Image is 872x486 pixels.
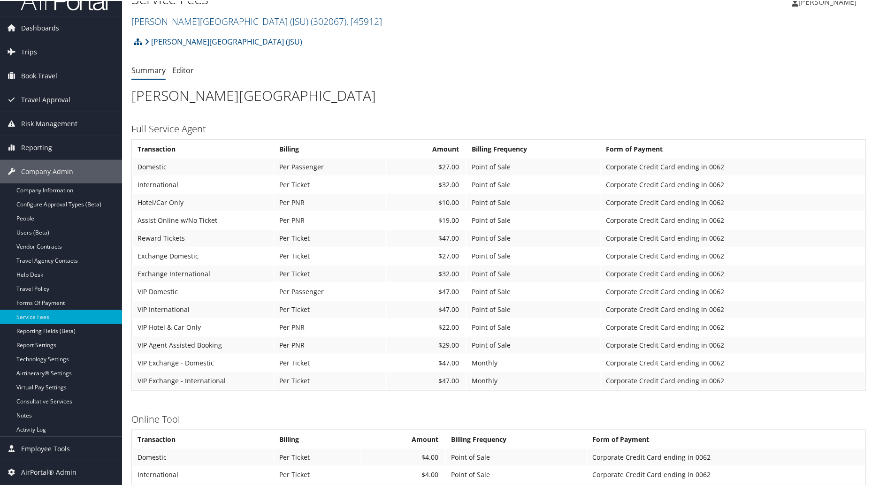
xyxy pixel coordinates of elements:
td: Hotel/Car Only [133,193,274,210]
td: $4.00 [362,466,445,483]
td: Per Ticket [275,466,361,483]
td: Reward Tickets [133,229,274,246]
td: Per Ticket [275,247,386,264]
td: Corporate Credit Card ending in 0062 [602,211,865,228]
td: International [133,175,274,192]
td: VIP Domestic [133,282,274,299]
td: Per Ticket [275,229,386,246]
th: Billing [275,430,361,447]
td: Per PNR [275,193,386,210]
td: Corporate Credit Card ending in 0062 [602,175,865,192]
td: Corporate Credit Card ending in 0062 [602,229,865,246]
span: Travel Approval [21,87,70,111]
td: Monthly [467,372,601,388]
span: AirPortal® Admin [21,460,76,484]
td: Corporate Credit Card ending in 0062 [602,300,865,317]
td: $47.00 [387,229,466,246]
td: $47.00 [387,372,466,388]
td: Point of Sale [467,229,601,246]
td: Assist Online w/No Ticket [133,211,274,228]
th: Transaction [133,430,274,447]
td: $27.00 [387,247,466,264]
td: VIP Exchange - International [133,372,274,388]
span: Reporting [21,135,52,159]
td: $10.00 [387,193,466,210]
th: Amount [362,430,445,447]
td: International [133,466,274,483]
td: Exchange International [133,265,274,281]
h3: Online Tool [131,412,866,425]
td: Per PNR [275,336,386,353]
td: $47.00 [387,354,466,371]
span: Book Travel [21,63,57,87]
a: [PERSON_NAME][GEOGRAPHIC_DATA] (JSU) [145,31,302,50]
td: Per PNR [275,318,386,335]
th: Billing [275,140,386,157]
th: Billing Frequency [467,140,601,157]
td: Point of Sale [467,175,601,192]
td: $22.00 [387,318,466,335]
td: $32.00 [387,265,466,281]
td: Point of Sale [467,247,601,264]
span: ( 302067 ) [311,14,346,27]
td: Exchange Domestic [133,247,274,264]
td: Domestic [133,158,274,175]
a: Summary [131,64,166,75]
td: VIP Agent Assisted Booking [133,336,274,353]
span: , [ 45912 ] [346,14,382,27]
td: Corporate Credit Card ending in 0062 [602,282,865,299]
span: Employee Tools [21,436,70,460]
h1: [PERSON_NAME][GEOGRAPHIC_DATA] [131,85,866,105]
td: $19.00 [387,211,466,228]
th: Form of Payment [602,140,865,157]
td: Point of Sale [467,318,601,335]
td: Corporate Credit Card ending in 0062 [602,318,865,335]
td: $27.00 [387,158,466,175]
td: Point of Sale [467,336,601,353]
td: Point of Sale [446,448,587,465]
td: VIP Hotel & Car Only [133,318,274,335]
td: Corporate Credit Card ending in 0062 [602,265,865,281]
td: VIP International [133,300,274,317]
td: Corporate Credit Card ending in 0062 [602,372,865,388]
td: Domestic [133,448,274,465]
span: Risk Management [21,111,77,135]
td: Corporate Credit Card ending in 0062 [588,466,865,483]
th: Transaction [133,140,274,157]
td: Point of Sale [467,265,601,281]
td: $47.00 [387,282,466,299]
td: Corporate Credit Card ending in 0062 [588,448,865,465]
span: Dashboards [21,15,59,39]
td: Point of Sale [467,211,601,228]
td: Per Ticket [275,354,386,371]
a: Editor [172,64,194,75]
th: Amount [387,140,466,157]
td: Corporate Credit Card ending in 0062 [602,193,865,210]
td: VIP Exchange - Domestic [133,354,274,371]
td: Corporate Credit Card ending in 0062 [602,158,865,175]
th: Billing Frequency [446,430,587,447]
td: Corporate Credit Card ending in 0062 [602,247,865,264]
td: Monthly [467,354,601,371]
td: Point of Sale [467,193,601,210]
span: Company Admin [21,159,73,182]
td: Per Ticket [275,300,386,317]
td: $32.00 [387,175,466,192]
td: $29.00 [387,336,466,353]
td: Per Passenger [275,282,386,299]
span: Trips [21,39,37,63]
td: Per PNR [275,211,386,228]
td: Per Ticket [275,448,361,465]
td: Corporate Credit Card ending in 0062 [602,336,865,353]
td: Per Ticket [275,372,386,388]
td: Point of Sale [467,300,601,317]
td: $47.00 [387,300,466,317]
td: Point of Sale [467,158,601,175]
th: Form of Payment [588,430,865,447]
td: Per Passenger [275,158,386,175]
h3: Full Service Agent [131,121,866,135]
td: Point of Sale [446,466,587,483]
td: $4.00 [362,448,445,465]
td: Point of Sale [467,282,601,299]
a: [PERSON_NAME][GEOGRAPHIC_DATA] (JSU) [131,14,382,27]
